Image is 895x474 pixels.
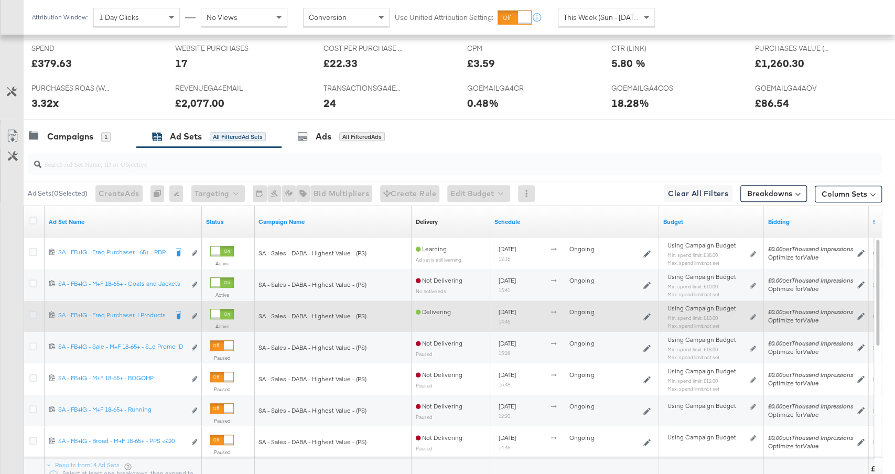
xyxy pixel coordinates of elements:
[99,13,139,22] span: 1 Day Clicks
[768,276,782,284] em: £0.00
[768,402,782,410] em: £0.00
[309,13,347,22] span: Conversion
[324,95,336,111] div: 24
[467,83,546,93] span: GOEMAILGA4CR
[768,402,853,410] span: per
[258,281,366,288] span: SA - Sales - DABA - Highest Value - (PS)
[611,44,689,53] span: CTR (LINK)
[210,292,234,298] label: Active
[58,248,167,259] a: SA - FB+IG - Freq Purchaser...-65+ - PDP
[755,83,834,93] span: GOEMAILGA4AOV
[324,56,358,71] div: £22.33
[28,189,88,198] div: Ad Sets ( 0 Selected)
[416,351,433,357] sub: Paused
[768,371,853,379] span: per
[499,434,516,441] span: [DATE]
[768,316,853,325] div: Optimize for
[58,311,167,319] div: SA - FB+IG - Freq Purchaser...l Products
[667,346,718,352] sub: Min. spend limit: £18.00
[499,318,510,325] sub: 14:45
[416,339,462,347] span: Not Delivering
[667,273,736,281] span: Using Campaign Budget
[667,385,719,392] sub: Max. spend limit : not set
[258,249,366,257] span: SA - Sales - DABA - Highest Value - (PS)
[569,339,594,347] span: ongoing
[175,56,188,71] div: 17
[803,379,818,387] em: Value
[206,218,250,226] a: Shows the current state of your Ad Set.
[768,434,853,441] span: per
[611,83,689,93] span: GOEMAILGA4COS
[768,411,853,419] div: Optimize for
[611,95,649,111] div: 18.28%
[416,382,433,389] sub: Paused
[31,56,72,71] div: £379.63
[58,405,186,416] a: SA - FB+IG - M+F 18-65+ - Running
[258,312,366,320] span: SA - Sales - DABA - Highest Value - (PS)
[499,287,510,293] sub: 15:41
[324,83,402,93] span: TRANSACTIONSGA4EMAIL
[569,245,594,253] span: ongoing
[499,381,510,387] sub: 15:48
[416,402,462,410] span: Not Delivering
[569,276,594,284] span: ongoing
[768,276,853,284] span: per
[667,402,748,410] div: Using Campaign Budget
[667,322,719,329] sub: Max. spend limit : not set
[416,434,462,441] span: Not Delivering
[792,308,853,316] em: Thousand Impressions
[499,402,516,410] span: [DATE]
[316,131,331,143] div: Ads
[667,260,719,266] sub: Max. spend limit : not set
[792,402,853,410] em: Thousand Impressions
[768,434,782,441] em: £0.00
[49,218,198,226] a: Your Ad Set name.
[569,402,594,410] span: ongoing
[499,255,510,262] sub: 12:16
[803,316,818,324] em: Value
[768,308,782,316] em: £0.00
[755,95,789,111] div: £86.54
[667,304,736,313] span: Using Campaign Budget
[499,308,516,316] span: [DATE]
[175,95,224,111] div: £2,077.00
[499,413,510,419] sub: 12:20
[611,56,645,71] div: 5.80 %
[664,185,732,202] button: Clear All Filters
[58,279,186,290] a: SA - FB+IG - M+F 18-65+ - Coats and Jackets
[803,253,818,261] em: Value
[564,13,642,22] span: This Week (Sun - [DATE])
[768,339,782,347] em: £0.00
[58,437,186,448] a: SA - FB+IG - Broad - M+F 18-65+ - PPS <£20
[416,371,462,379] span: Not Delivering
[258,375,366,383] span: SA - Sales - DABA - Highest Value - (PS)
[667,241,736,250] span: Using Campaign Budget
[416,308,451,316] span: Delivering
[58,248,167,256] div: SA - FB+IG - Freq Purchaser...-65+ - PDP
[499,444,510,450] sub: 14:46
[395,13,493,23] label: Use Unified Attribution Setting:
[768,348,853,356] div: Optimize for
[47,131,93,143] div: Campaigns
[792,434,853,441] em: Thousand Impressions
[792,339,853,347] em: Thousand Impressions
[416,288,446,294] sub: No active ads
[569,371,594,379] span: ongoing
[210,323,234,330] label: Active
[499,350,510,356] sub: 15:28
[667,367,736,375] span: Using Campaign Budget
[768,442,853,450] div: Optimize for
[667,283,718,289] sub: Min. spend limit: £10.00
[667,291,719,297] sub: Max. spend limit : not set
[416,276,462,284] span: Not Delivering
[258,406,366,414] span: SA - Sales - DABA - Highest Value - (PS)
[31,14,88,21] div: Attribution Window:
[768,371,782,379] em: £0.00
[41,149,804,170] input: Search Ad Set Name, ID or Objective
[792,276,853,284] em: Thousand Impressions
[768,245,782,253] em: £0.00
[210,449,234,456] label: Paused
[416,218,438,226] div: Delivery
[740,185,807,202] button: Breakdowns
[755,44,834,53] span: PURCHASES VALUE (WEBSITE EVENTS)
